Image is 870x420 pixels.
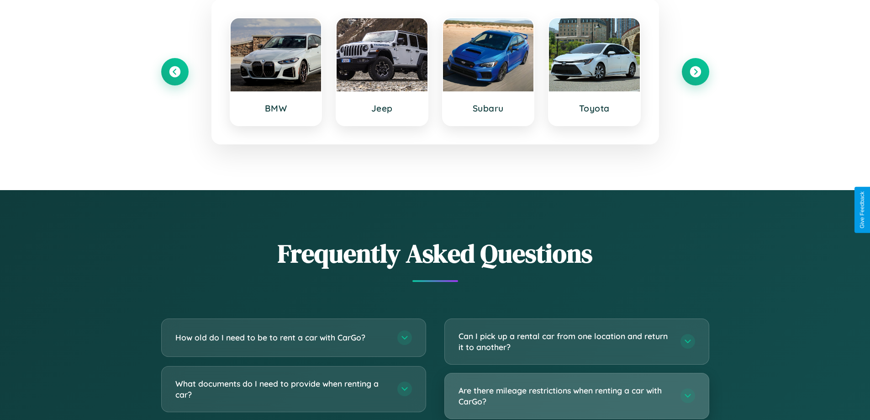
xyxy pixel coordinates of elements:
div: Give Feedback [859,191,865,229]
h2: Frequently Asked Questions [161,236,709,271]
h3: What documents do I need to provide when renting a car? [175,378,388,400]
h3: Can I pick up a rental car from one location and return it to another? [459,330,671,353]
h3: Are there mileage restrictions when renting a car with CarGo? [459,385,671,407]
h3: BMW [240,103,312,114]
h3: How old do I need to be to rent a car with CarGo? [175,332,388,343]
h3: Jeep [346,103,418,114]
h3: Subaru [452,103,525,114]
h3: Toyota [558,103,631,114]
